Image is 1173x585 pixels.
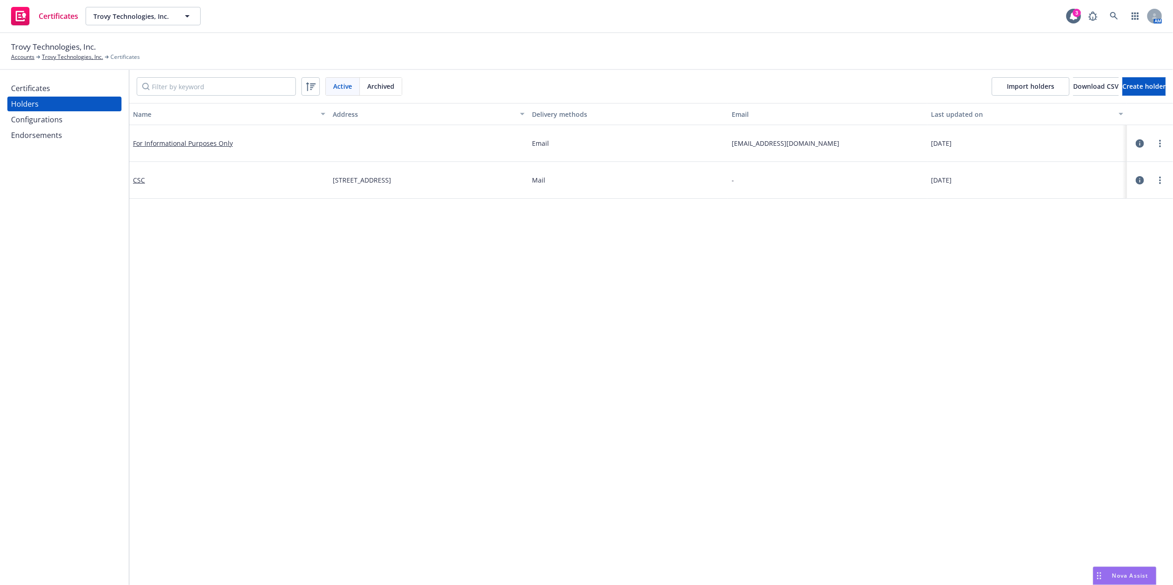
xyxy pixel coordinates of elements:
[931,175,1123,185] div: [DATE]
[1093,567,1156,585] button: Nova Assist
[1105,7,1123,25] a: Search
[1093,567,1105,585] div: Drag to move
[367,81,394,91] span: Archived
[133,139,233,148] a: For Informational Purposes Only
[532,138,724,148] div: Email
[333,81,352,91] span: Active
[333,109,515,119] div: Address
[1073,77,1119,96] button: Download CSV
[333,175,391,185] span: [STREET_ADDRESS]
[1126,7,1144,25] a: Switch app
[7,97,121,111] a: Holders
[11,97,39,111] div: Holders
[532,175,724,185] div: Mail
[86,7,201,25] button: Trovy Technologies, Inc.
[732,175,734,185] div: -
[7,3,82,29] a: Certificates
[927,103,1127,125] button: Last updated on
[732,109,924,119] div: Email
[1122,82,1166,91] span: Create holder
[1084,7,1102,25] a: Report a Bug
[931,138,1123,148] div: [DATE]
[532,109,724,119] div: Delivery methods
[93,11,173,21] span: Trovy Technologies, Inc.
[42,53,103,61] a: Trovy Technologies, Inc.
[992,77,1069,96] a: Import holders
[11,41,96,53] span: Trovy Technologies, Inc.
[129,103,329,125] button: Name
[110,53,140,61] span: Certificates
[1112,572,1149,579] span: Nova Assist
[528,103,728,125] button: Delivery methods
[137,77,296,96] input: Filter by keyword
[11,53,35,61] a: Accounts
[329,103,529,125] button: Address
[11,112,63,127] div: Configurations
[7,112,121,127] a: Configurations
[1073,82,1119,91] span: Download CSV
[11,128,62,143] div: Endorsements
[1007,82,1054,91] span: Import holders
[11,81,50,96] div: Certificates
[728,103,928,125] button: Email
[732,138,924,148] span: [EMAIL_ADDRESS][DOMAIN_NAME]
[1073,9,1081,17] div: 3
[1155,138,1166,149] a: more
[7,128,121,143] a: Endorsements
[931,109,1113,119] div: Last updated on
[39,12,78,20] span: Certificates
[1155,175,1166,186] a: more
[1122,77,1166,96] button: Create holder
[133,109,315,119] div: Name
[133,176,145,184] a: CSC
[7,81,121,96] a: Certificates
